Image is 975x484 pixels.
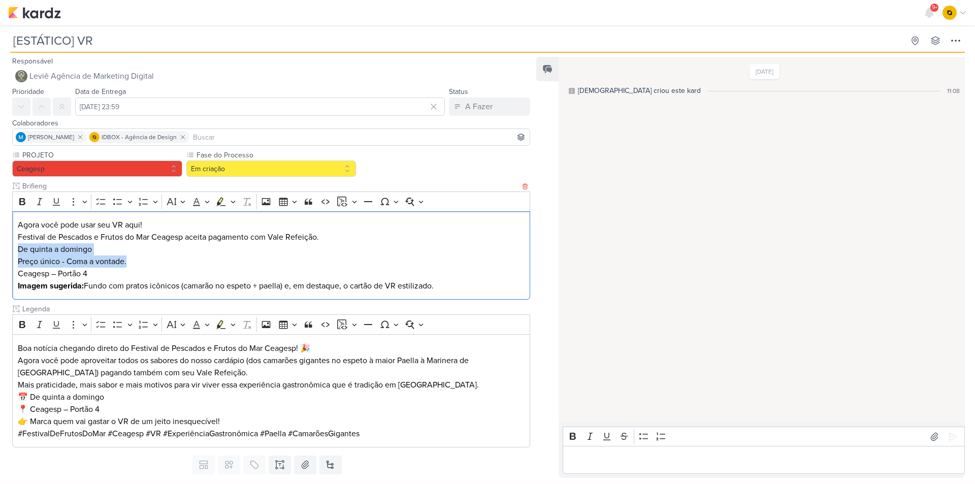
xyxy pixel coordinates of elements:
[18,428,525,440] p: #FestivalDeFrutosDoMar #Ceagesp #VR #ExperiênciaGastronômica #Paella #CamarõesGigantes
[21,150,182,160] label: PROJETO
[12,67,530,85] button: Leviê Agência de Marketing Digital
[563,446,965,474] div: Editor editing area: main
[12,118,530,128] div: Colaboradores
[18,391,525,415] p: 📅 De quinta a domingo 📍 Ceagesp – Portão 4
[18,219,525,231] p: Agora você pode usar seu VR aqui!
[16,132,26,142] img: MARIANA MIRANDA
[18,415,525,428] p: 👉 Marca quem vai gastar o VR de um jeito inesquecível!
[942,6,957,20] img: IDBOX - Agência de Design
[18,231,525,243] p: Festival de Pescados e Frutos do Mar Ceagesp aceita pagamento com Vale Refeição.
[196,150,356,160] label: Fase do Processo
[12,334,530,447] div: Editor editing area: main
[578,85,701,96] div: [DEMOGRAPHIC_DATA] criou este kard
[15,70,27,82] img: Leviê Agência de Marketing Digital
[75,98,445,116] input: Select a date
[29,70,154,82] span: Leviê Agência de Marketing Digital
[89,132,100,142] img: IDBOX - Agência de Design
[449,98,530,116] button: A Fazer
[947,86,960,95] div: 11:08
[18,255,525,280] p: Preço único - Coma a vontade. Ceagesp – Portão 4
[191,131,528,143] input: Buscar
[932,4,937,12] span: 9+
[28,133,74,142] span: [PERSON_NAME]
[20,304,530,314] input: Texto sem título
[18,281,84,291] strong: Imagem sugerida:
[186,160,356,177] button: Em criação
[102,133,177,142] span: IDBOX - Agência de Design
[12,211,530,300] div: Editor editing area: main
[18,280,525,292] p: Fundo com pratos icônicos (camarão no espeto + paella) e, em destaque, o cartão de VR estilizado.
[12,314,530,334] div: Editor toolbar
[18,342,525,379] p: Boa notícia chegando direto do Festival de Pescados e Frutos do Mar Ceagesp! 🎉 Agora você pode ap...
[75,87,126,96] label: Data de Entrega
[449,87,468,96] label: Status
[12,191,530,211] div: Editor toolbar
[12,57,53,66] label: Responsável
[18,243,525,255] p: De quinta a domingo
[12,87,44,96] label: Prioridade
[20,181,520,191] input: Texto sem título
[8,7,61,19] img: kardz.app
[465,101,493,113] div: A Fazer
[18,379,525,391] p: Mais praticidade, mais sabor e mais motivos para vir viver essa experiência gastronômica que é tr...
[10,31,904,50] input: Kard Sem Título
[563,427,965,446] div: Editor toolbar
[12,160,182,177] button: Ceagesp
